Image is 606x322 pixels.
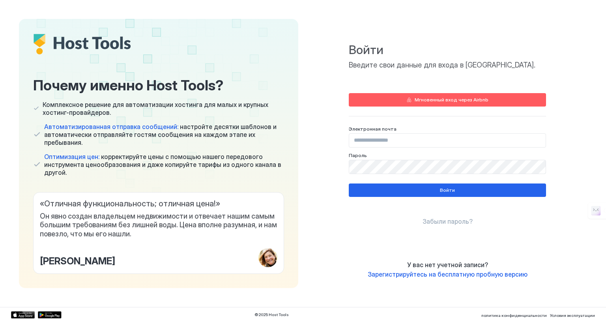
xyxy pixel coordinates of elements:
a: Условия эксплуатации [550,311,595,319]
font: настройте десятки шаблонов и автоматически отправляйте гостям сообщения на каждом этапе их пребыв... [44,123,278,146]
input: Поле ввода [349,160,546,174]
font: » [216,199,220,208]
font: Он явно создан владельцем недвижимости и отвечает нашим самым большим требованиям без лишней воды... [40,212,279,238]
a: политика конфиденциальности [481,311,547,319]
font: Пароль [349,152,367,158]
font: Войти [349,43,383,57]
font: Автоматизированная отправка сообщений: [44,123,178,131]
font: Электронная почта [349,126,397,132]
font: Условия эксплуатации [550,313,595,318]
font: 2025 Host Tools [258,312,289,317]
div: профиль [258,248,277,267]
font: Войти [440,187,455,193]
font: [PERSON_NAME] [40,255,115,267]
font: политика конфиденциальности [481,313,547,318]
font: Введите свои данные для входа в [GEOGRAPHIC_DATA]. [349,61,535,69]
a: Магазин приложений [11,311,35,318]
font: Почему именно Host Tools? [33,77,223,94]
font: Комплексное решение для автоматизации хостинга для малых и крупных хостинг-провайдеров. [43,101,270,116]
font: Забыли пароль? [423,217,473,225]
font: Отличная функциональность; отличная цена! [44,199,216,208]
button: Мгновенный вход через Airbnb [349,93,546,107]
button: Войти [349,183,546,197]
a: Зарегистрируйтесь на бесплатную пробную версию [368,270,527,279]
a: Забыли пароль? [423,217,473,226]
font: « [40,199,44,208]
font: корректируйте цены с помощью нашего передового инструмента ценообразования и даже копируйте тариф... [44,153,283,176]
a: Google Play Маркет [38,311,62,318]
font: Мгновенный вход через Airbnb [415,97,488,103]
font: © [254,312,258,317]
input: Поле ввода [349,134,546,147]
font: У вас нет учетной записи? [407,261,488,269]
font: Оптимизация цен: [44,153,99,161]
